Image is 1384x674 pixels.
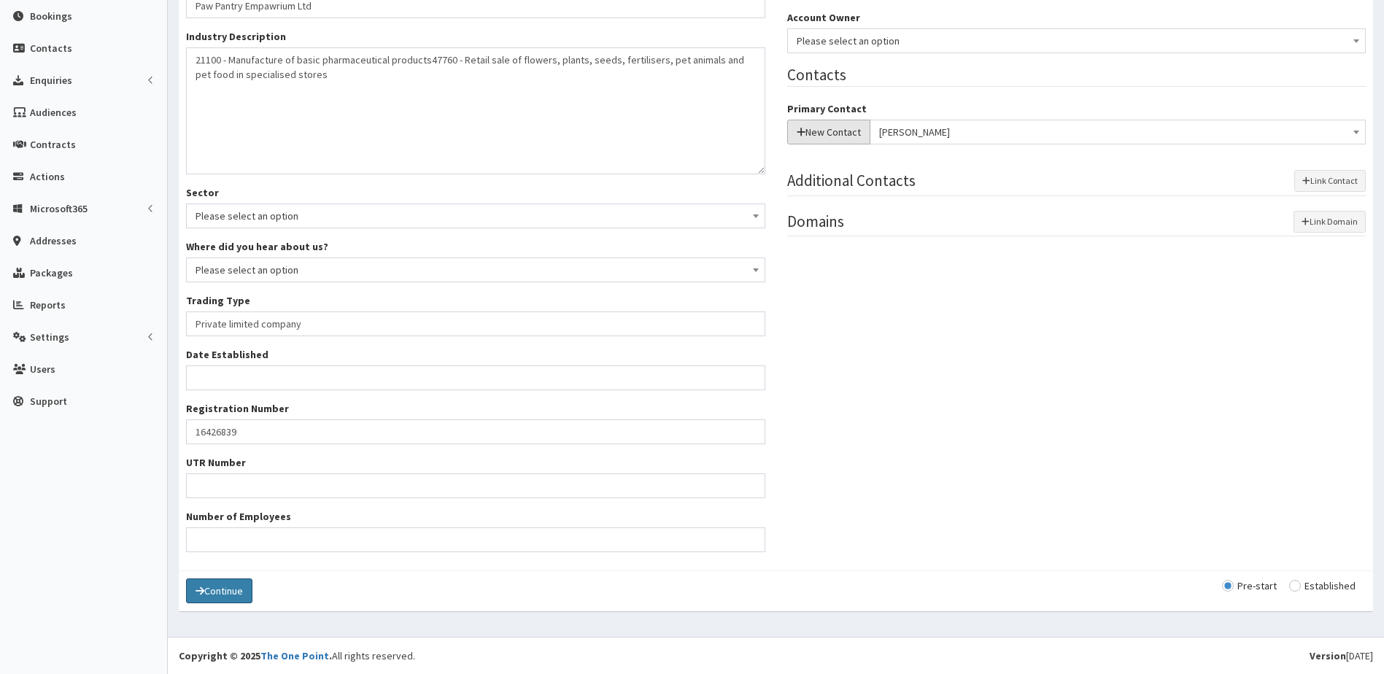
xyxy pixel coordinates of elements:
label: Where did you hear about us? [186,239,328,254]
span: Please select an option [186,204,765,228]
span: Microsoft365 [30,202,88,215]
b: Version [1310,649,1346,662]
span: Audiences [30,106,77,119]
span: Please select an option [787,28,1366,53]
label: Account Owner [787,10,860,25]
label: Industry Description [186,29,286,44]
label: Pre-start [1222,581,1277,591]
label: UTR Number [186,455,246,470]
span: Support [30,395,67,408]
strong: Copyright © 2025 . [179,649,332,662]
span: Contracts [30,138,76,151]
span: Please select an option [186,257,765,282]
a: The One Point [260,649,329,662]
textarea: 21100 - Manufacture of basic pharmaceutical products 47760 - Retail sale of flowers, plants, seed... [186,47,765,174]
label: Registration Number [186,401,289,416]
span: Bookings [30,9,72,23]
span: Please select an option [196,206,756,226]
span: Packages [30,266,73,279]
label: Date Established [186,347,268,362]
footer: All rights reserved. [168,637,1384,674]
span: Craig Piper [879,122,1357,142]
button: New Contact [787,120,870,144]
button: Continue [186,578,252,603]
div: [DATE] [1310,648,1373,663]
legend: Additional Contacts [787,170,1366,195]
span: Please select an option [196,260,756,280]
label: Established [1289,581,1356,591]
legend: Contacts [787,64,1366,87]
span: Addresses [30,234,77,247]
span: Users [30,363,55,376]
button: Link Domain [1294,211,1366,233]
span: Settings [30,330,69,344]
span: Actions [30,170,65,183]
label: Sector [186,185,219,200]
span: Contacts [30,42,72,55]
span: Enquiries [30,74,72,87]
label: Primary Contact [787,101,867,116]
span: Craig Piper [870,120,1366,144]
button: Link Contact [1294,170,1366,192]
legend: Domains [787,211,1366,236]
span: Please select an option [797,31,1357,51]
span: Reports [30,298,66,311]
label: Trading Type [186,293,250,308]
label: Number of Employees [186,509,291,524]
